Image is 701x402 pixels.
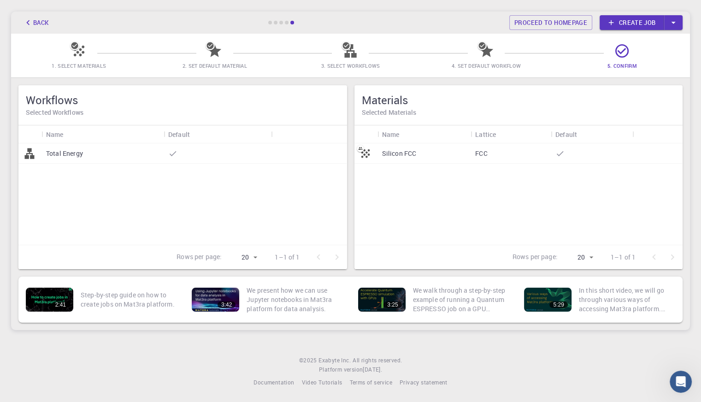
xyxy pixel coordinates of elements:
[509,15,592,30] a: Proceed to homepage
[561,251,596,264] div: 20
[413,286,509,313] p: We walk through a step-by-step example of running a Quantum ESPRESSO job on a GPU enabled node. W...
[299,356,318,365] span: © 2025
[168,125,190,143] div: Default
[18,6,52,15] span: Support
[46,149,83,158] p: Total Energy
[46,125,64,143] div: Name
[41,125,164,143] div: Name
[253,378,294,386] span: Documentation
[321,62,380,69] span: 3. Select Workflows
[52,62,106,69] span: 1. Select Materials
[475,149,487,158] p: FCC
[247,286,343,313] p: We present how we can use Jupyter notebooks in Mat3ra platform for data analysis.
[354,125,377,143] div: Icon
[183,62,247,69] span: 2. Set Default Material
[579,286,675,313] p: In this short video, we will go through various ways of accessing Mat3ra platform. There are thre...
[520,280,679,319] a: 5:29In this short video, we will go through various ways of accessing Mat3ra platform. There are ...
[400,378,448,386] span: Privacy statement
[362,93,676,107] h5: Materials
[496,127,511,142] button: Sort
[253,378,294,387] a: Documentation
[353,356,402,365] span: All rights reserved.
[363,366,382,373] span: [DATE] .
[18,15,53,30] button: Back
[301,378,342,386] span: Video Tutorials
[218,301,236,308] div: 3:42
[177,252,222,263] p: Rows per page:
[349,378,392,387] a: Terms of service
[164,125,271,143] div: Default
[225,251,260,264] div: 20
[383,301,401,308] div: 3:25
[190,127,205,142] button: Sort
[577,127,592,142] button: Sort
[318,356,351,364] span: Exabyte Inc.
[382,149,417,158] p: Silicon FCC
[26,107,340,118] h6: Selected Workflows
[475,125,496,143] div: Lattice
[81,290,177,309] p: Step-by-step guide on how to create jobs on Mat3ra platform.
[275,253,300,262] p: 1–1 of 1
[382,125,400,143] div: Name
[555,125,577,143] div: Default
[607,62,637,69] span: 5. Confirm
[551,125,632,143] div: Default
[512,252,558,263] p: Rows per page:
[400,378,448,387] a: Privacy statement
[471,125,551,143] div: Lattice
[670,371,692,393] iframe: Intercom live chat
[22,280,181,319] a: 2:41Step-by-step guide on how to create jobs on Mat3ra platform.
[354,280,513,319] a: 3:25We walk through a step-by-step example of running a Quantum ESPRESSO job on a GPU enabled nod...
[188,280,347,319] a: 3:42We present how we can use Jupyter notebooks in Mat3ra platform for data analysis.
[549,301,567,308] div: 5:29
[318,356,351,365] a: Exabyte Inc.
[452,62,521,69] span: 4. Set Default Workflow
[600,15,664,30] a: Create job
[611,253,636,262] p: 1–1 of 1
[18,125,41,143] div: Icon
[363,365,382,374] a: [DATE].
[301,378,342,387] a: Video Tutorials
[319,365,363,374] span: Platform version
[362,107,676,118] h6: Selected Materials
[26,93,340,107] h5: Workflows
[399,127,414,142] button: Sort
[64,127,78,142] button: Sort
[52,301,70,308] div: 2:41
[377,125,471,143] div: Name
[349,378,392,386] span: Terms of service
